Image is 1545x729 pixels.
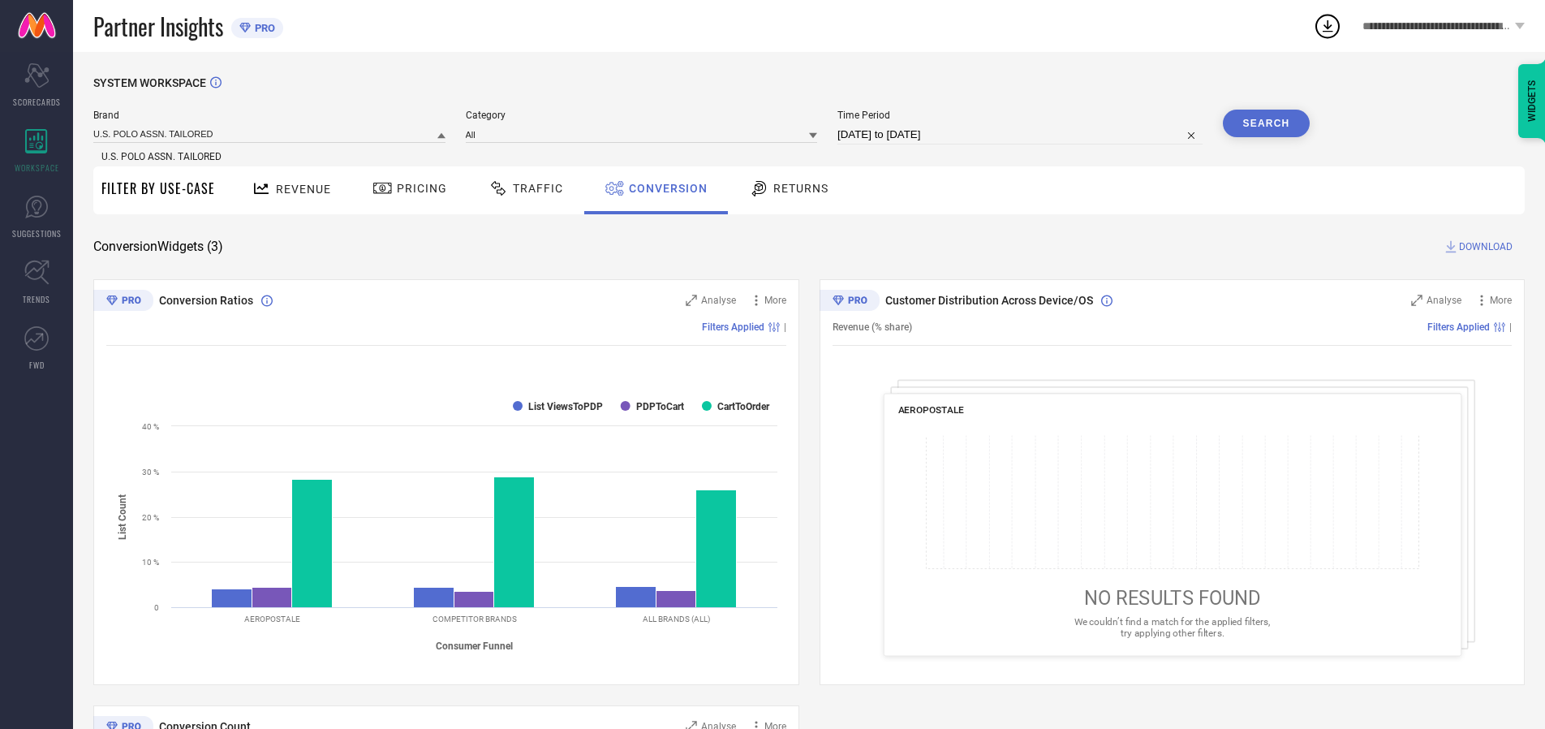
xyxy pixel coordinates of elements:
span: Conversion Ratios [159,294,253,307]
span: | [1509,321,1512,333]
text: List ViewsToPDP [528,401,603,412]
span: Returns [773,182,828,195]
span: AEROPOSTALE [897,404,964,416]
text: ALL BRANDS (ALL) [643,615,710,623]
span: SYSTEM WORKSPACE [93,76,206,89]
span: Filters Applied [702,321,764,333]
text: COMPETITOR BRANDS [433,615,517,623]
span: FWD [29,359,45,371]
span: U.S. POLO ASSN. TAILORED [101,151,222,162]
span: More [1490,295,1512,306]
input: Select time period [837,125,1203,145]
div: U.S. POLO ASSN. TAILORED [93,143,445,170]
span: Revenue [276,183,331,196]
span: Analyse [1427,295,1461,306]
span: Time Period [837,110,1203,121]
span: Category [466,110,818,121]
text: CartToOrder [717,401,770,412]
span: Conversion [629,182,708,195]
tspan: Consumer Funnel [436,641,513,652]
span: Partner Insights [93,10,223,43]
text: 40 % [142,422,159,431]
span: PRO [251,22,275,34]
span: | [784,321,786,333]
div: Open download list [1313,11,1342,41]
span: Revenue (% share) [833,321,912,333]
text: 30 % [142,468,159,477]
span: TRENDS [23,293,50,305]
svg: Zoom [1411,295,1422,306]
span: Traffic [513,182,563,195]
span: Brand [93,110,445,121]
span: Filters Applied [1427,321,1490,333]
span: DOWNLOAD [1459,239,1513,255]
span: Pricing [397,182,447,195]
span: Conversion Widgets ( 3 ) [93,239,223,255]
span: WORKSPACE [15,162,59,174]
span: We couldn’t find a match for the applied filters, try applying other filters. [1074,616,1270,638]
text: 10 % [142,558,159,567]
svg: Zoom [686,295,697,306]
text: PDPToCart [636,401,684,412]
span: Analyse [701,295,736,306]
text: 20 % [142,513,159,522]
text: 0 [154,603,159,612]
span: Customer Distribution Across Device/OS [885,294,1093,307]
div: Premium [820,290,880,314]
span: SUGGESTIONS [12,227,62,239]
button: Search [1223,110,1310,137]
tspan: List Count [117,494,128,539]
div: Premium [93,290,153,314]
span: NO RESULTS FOUND [1083,587,1260,610]
span: SCORECARDS [13,96,61,108]
span: More [764,295,786,306]
text: AEROPOSTALE [244,615,300,623]
span: Filter By Use-Case [101,179,215,198]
